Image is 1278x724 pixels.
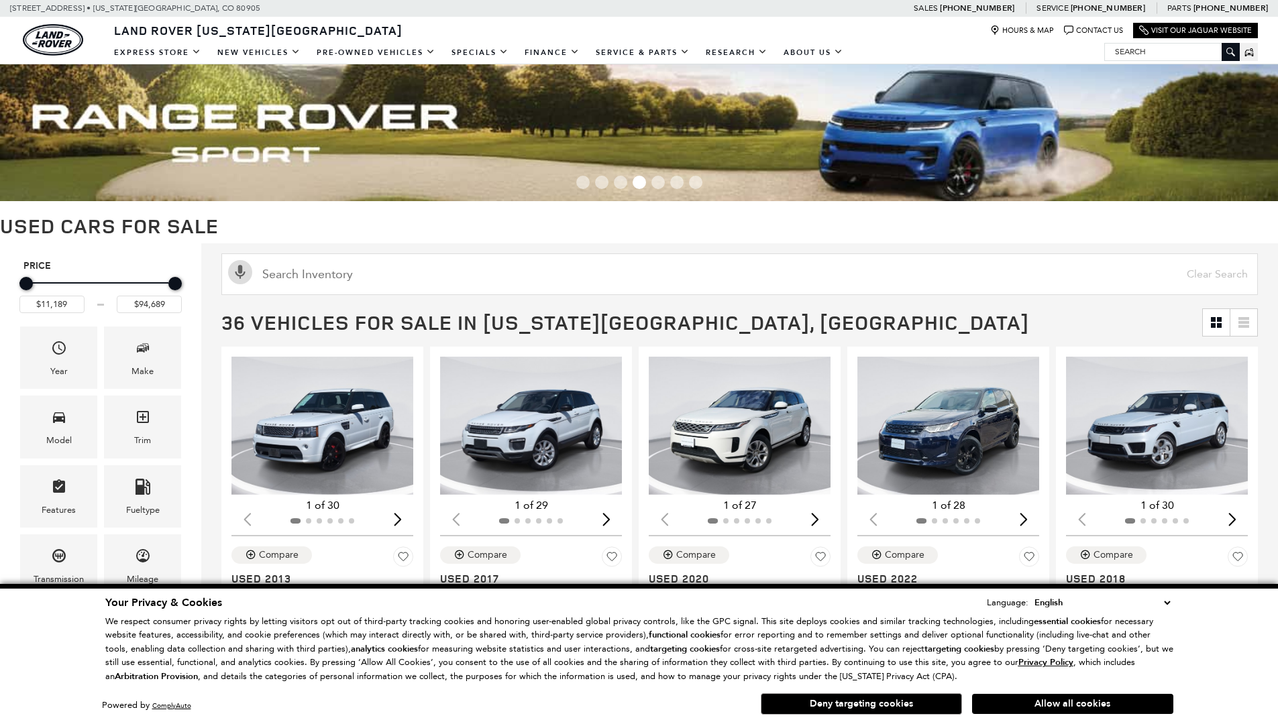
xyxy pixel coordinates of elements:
span: Year [51,337,67,364]
span: Your Privacy & Cookies [105,595,222,610]
strong: essential cookies [1034,615,1101,627]
a: ComplyAuto [152,701,191,710]
span: Used 2013 [231,572,403,585]
a: Land Rover [US_STATE][GEOGRAPHIC_DATA] [106,22,411,38]
span: Fueltype [135,475,151,503]
button: Compare Vehicle [857,546,938,564]
span: Land Rover [US_STATE][GEOGRAPHIC_DATA] [114,22,403,38]
span: Model [51,406,67,433]
div: YearYear [20,326,97,389]
a: Used 2020Range Rover Evoque S [649,572,831,599]
img: 2017 Land Rover Range Rover Evoque SE 1 [440,357,624,495]
button: Compare Vehicle [440,546,521,564]
div: Mileage [127,572,158,587]
div: Compare [468,549,507,561]
a: Visit Our Jaguar Website [1139,25,1252,36]
button: Save Vehicle [810,546,831,572]
span: Used 2022 [857,572,1029,585]
div: 1 of 29 [440,498,622,513]
a: Privacy Policy [1018,657,1073,667]
img: Land Rover [23,24,83,56]
strong: targeting cookies [924,643,994,655]
button: Save Vehicle [1228,546,1248,572]
img: 2020 Land Rover Range Rover Evoque S 1 [649,357,833,495]
span: Go to slide 1 [576,176,590,189]
span: Go to slide 4 [633,176,646,189]
div: TransmissionTransmission [20,534,97,597]
button: Save Vehicle [393,546,413,572]
span: Service [1036,3,1068,13]
strong: functional cookies [649,629,721,641]
div: 1 / 2 [1066,357,1250,495]
div: Make [131,364,154,379]
button: Compare Vehicle [1066,546,1147,564]
a: Specials [443,41,517,64]
a: Pre-Owned Vehicles [309,41,443,64]
input: Search Inventory [221,253,1258,295]
a: EXPRESS STORE [106,41,209,64]
div: Trim [134,433,151,448]
div: Fueltype [126,503,160,518]
span: Go to slide 5 [651,176,665,189]
div: TrimTrim [104,396,181,458]
img: 2022 Land Rover Discovery Sport S R-Dynamic 1 [857,357,1041,495]
select: Language Select [1031,595,1173,610]
img: 2018 Land Rover Range Rover Sport HSE 1 [1066,357,1250,495]
span: Trim [135,406,151,433]
span: Go to slide 7 [689,176,702,189]
div: Compare [885,549,924,561]
div: 1 / 2 [857,357,1041,495]
div: Next slide [806,505,824,534]
div: 1 of 30 [231,498,413,513]
input: Maximum [117,296,182,313]
div: Features [42,503,76,518]
button: Compare Vehicle [231,546,312,564]
span: Go to slide 3 [614,176,627,189]
span: Parts [1167,3,1191,13]
a: About Us [776,41,851,64]
div: Language: [987,598,1028,607]
div: 1 of 30 [1066,498,1248,513]
span: Used 2018 [1066,572,1238,585]
p: We respect consumer privacy rights by letting visitors opt out of third-party tracking cookies an... [105,615,1173,684]
div: Maximum Price [168,277,182,290]
div: 1 of 27 [649,498,831,513]
div: 1 / 2 [440,357,624,495]
span: Mileage [135,544,151,572]
a: Contact Us [1064,25,1123,36]
div: Next slide [597,505,615,534]
div: 1 / 2 [649,357,833,495]
button: Save Vehicle [602,546,622,572]
span: Go to slide 2 [595,176,608,189]
a: [STREET_ADDRESS] • [US_STATE][GEOGRAPHIC_DATA], CO 80905 [10,3,260,13]
div: Transmission [34,572,84,587]
div: Compare [259,549,299,561]
a: Used 2017Range Rover Evoque SE [440,572,622,599]
button: Save Vehicle [1019,546,1039,572]
button: Allow all cookies [972,694,1173,714]
img: 2013 Land Rover Range Rover Sport Supercharged 1 [231,357,415,495]
div: Powered by [102,701,191,710]
a: Finance [517,41,588,64]
a: [PHONE_NUMBER] [940,3,1014,13]
div: Next slide [1014,505,1032,534]
div: Minimum Price [19,277,33,290]
input: Minimum [19,296,85,313]
a: land-rover [23,24,83,56]
div: 1 / 2 [231,357,415,495]
h5: Price [23,260,178,272]
div: Compare [1094,549,1133,561]
span: 36 Vehicles for Sale in [US_STATE][GEOGRAPHIC_DATA], [GEOGRAPHIC_DATA] [221,308,1029,336]
a: Used 2022Discovery Sport S R-Dynamic [857,572,1039,612]
button: Compare Vehicle [649,546,729,564]
button: Deny targeting cookies [761,693,962,715]
svg: Click to toggle on voice search [228,260,252,284]
div: Next slide [1223,505,1241,534]
div: Next slide [388,505,407,534]
span: Make [135,337,151,364]
a: Service & Parts [588,41,698,64]
span: Features [51,475,67,503]
span: Go to slide 6 [670,176,684,189]
u: Privacy Policy [1018,656,1073,668]
nav: Main Navigation [106,41,851,64]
